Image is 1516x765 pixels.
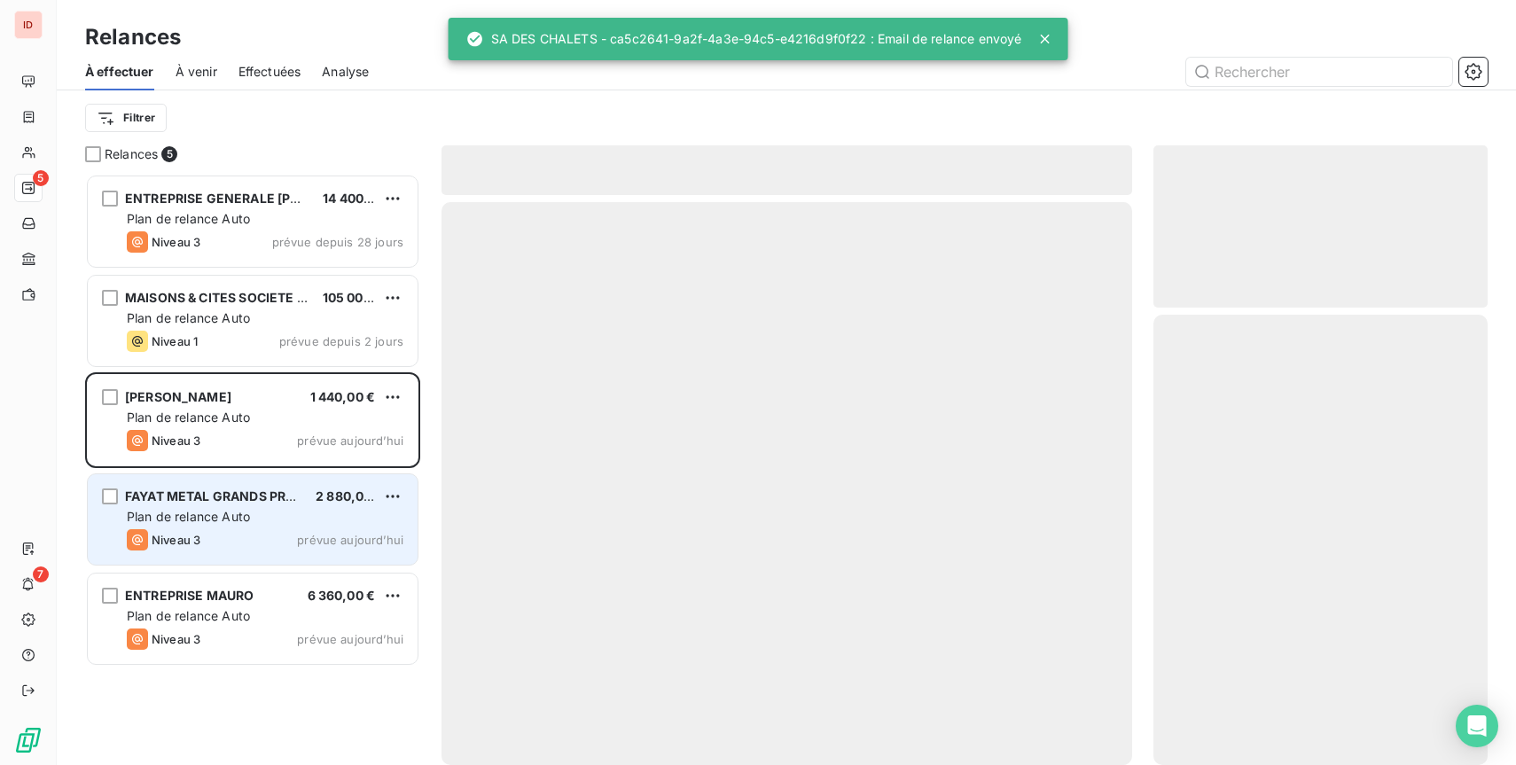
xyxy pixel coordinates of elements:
[105,145,158,163] span: Relances
[238,63,301,81] span: Effectuées
[297,632,403,646] span: prévue aujourd’hui
[14,726,43,754] img: Logo LeanPay
[1186,58,1452,86] input: Rechercher
[161,146,177,162] span: 5
[125,588,254,603] span: ENTREPRISE MAURO
[297,533,403,547] span: prévue aujourd’hui
[125,488,327,503] span: FAYAT METAL GRANDS PROJETS
[14,11,43,39] div: ID
[152,632,200,646] span: Niveau 3
[176,63,217,81] span: À venir
[127,509,250,524] span: Plan de relance Auto
[85,63,154,81] span: À effectuer
[85,21,181,53] h3: Relances
[152,235,200,249] span: Niveau 3
[279,334,403,348] span: prévue depuis 2 jours
[466,23,1022,55] div: SA DES CHALETS - ca5c2641-9a2f-4a3e-94c5-e4216d9f0f22 : Email de relance envoyé
[85,104,167,132] button: Filtrer
[33,170,49,186] span: 5
[127,211,250,226] span: Plan de relance Auto
[127,410,250,425] span: Plan de relance Auto
[322,63,369,81] span: Analyse
[272,235,403,249] span: prévue depuis 28 jours
[125,191,384,206] span: ENTREPRISE GENERALE [PERSON_NAME]
[125,389,231,404] span: [PERSON_NAME]
[127,310,250,325] span: Plan de relance Auto
[152,433,200,448] span: Niveau 3
[323,191,396,206] span: 14 400,00 €
[125,290,409,305] span: MAISONS & CITES SOCIETE ANONYME D'HLM
[316,488,384,503] span: 2 880,00 €
[308,588,376,603] span: 6 360,00 €
[1456,705,1498,747] div: Open Intercom Messenger
[152,533,200,547] span: Niveau 3
[297,433,403,448] span: prévue aujourd’hui
[152,334,198,348] span: Niveau 1
[323,290,404,305] span: 105 000,00 €
[85,174,420,765] div: grid
[33,566,49,582] span: 7
[127,608,250,623] span: Plan de relance Auto
[310,389,376,404] span: 1 440,00 €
